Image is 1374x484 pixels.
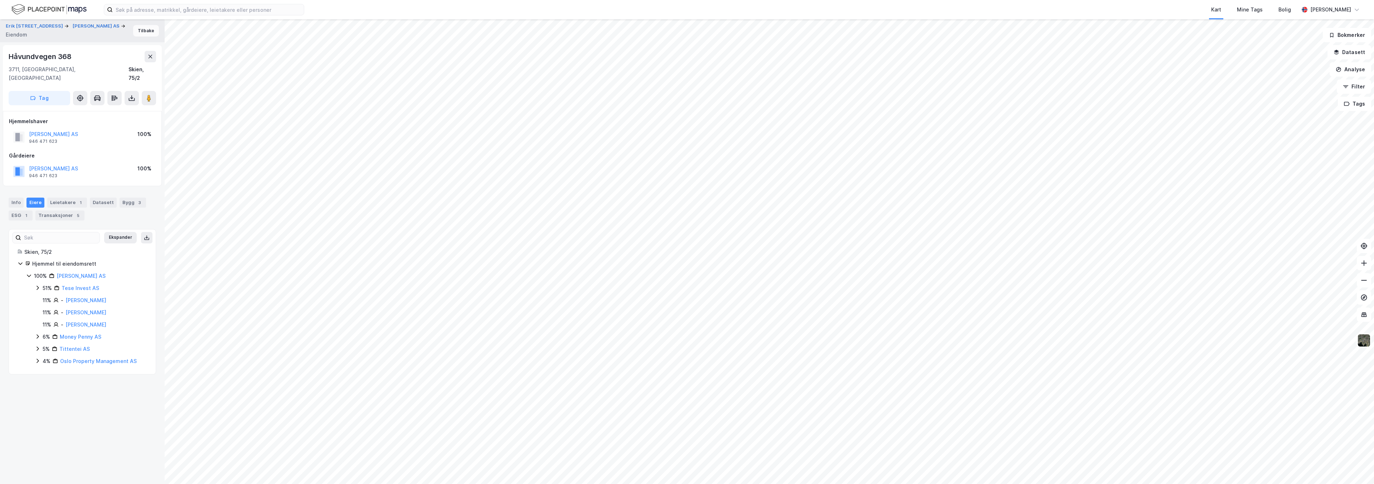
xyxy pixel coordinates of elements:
[9,91,70,105] button: Tag
[1310,5,1351,14] div: [PERSON_NAME]
[1278,5,1291,14] div: Bolig
[120,198,146,208] div: Bygg
[23,212,30,219] div: 1
[1330,62,1371,77] button: Analyse
[9,198,24,208] div: Info
[29,139,57,144] div: 946 471 623
[47,198,87,208] div: Leietakere
[9,117,156,126] div: Hjemmelshaver
[43,320,51,329] div: 11%
[43,357,50,366] div: 4%
[9,51,73,62] div: Håvundvegen 368
[136,199,143,206] div: 3
[133,25,159,37] button: Tilbake
[61,308,63,317] div: -
[61,320,63,329] div: -
[77,199,84,206] div: 1
[65,309,106,315] a: [PERSON_NAME]
[62,285,99,291] a: Tese Invest AS
[57,273,106,279] a: [PERSON_NAME] AS
[43,284,52,292] div: 51%
[61,296,63,305] div: -
[1237,5,1263,14] div: Mine Tags
[43,296,51,305] div: 11%
[34,272,47,280] div: 100%
[29,173,57,179] div: 946 471 623
[60,334,101,340] a: Money Penny AS
[90,198,117,208] div: Datasett
[65,321,106,328] a: [PERSON_NAME]
[9,151,156,160] div: Gårdeiere
[74,212,82,219] div: 5
[137,164,151,173] div: 100%
[1211,5,1221,14] div: Kart
[43,308,51,317] div: 11%
[32,260,147,268] div: Hjemmel til eiendomsrett
[1337,79,1371,94] button: Filter
[60,358,137,364] a: Oslo Property Management AS
[21,232,99,243] input: Søk
[128,65,156,82] div: Skien, 75/2
[1357,334,1371,347] img: 9k=
[1338,450,1374,484] iframe: Chat Widget
[6,23,64,30] button: Erik [STREET_ADDRESS]
[6,30,27,39] div: Eiendom
[65,297,106,303] a: [PERSON_NAME]
[1338,97,1371,111] button: Tags
[26,198,44,208] div: Eiere
[104,232,137,243] button: Ekspander
[24,248,147,256] div: Skien, 75/2
[1338,450,1374,484] div: Kontrollprogram for chat
[43,345,50,353] div: 5%
[43,333,50,341] div: 6%
[113,4,304,15] input: Søk på adresse, matrikkel, gårdeiere, leietakere eller personer
[35,210,84,221] div: Transaksjoner
[137,130,151,139] div: 100%
[11,3,87,16] img: logo.f888ab2527a4732fd821a326f86c7f29.svg
[73,23,121,30] button: [PERSON_NAME] AS
[9,210,33,221] div: ESG
[1327,45,1371,59] button: Datasett
[59,346,90,352] a: Tittentei AS
[1323,28,1371,42] button: Bokmerker
[9,65,128,82] div: 3711, [GEOGRAPHIC_DATA], [GEOGRAPHIC_DATA]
